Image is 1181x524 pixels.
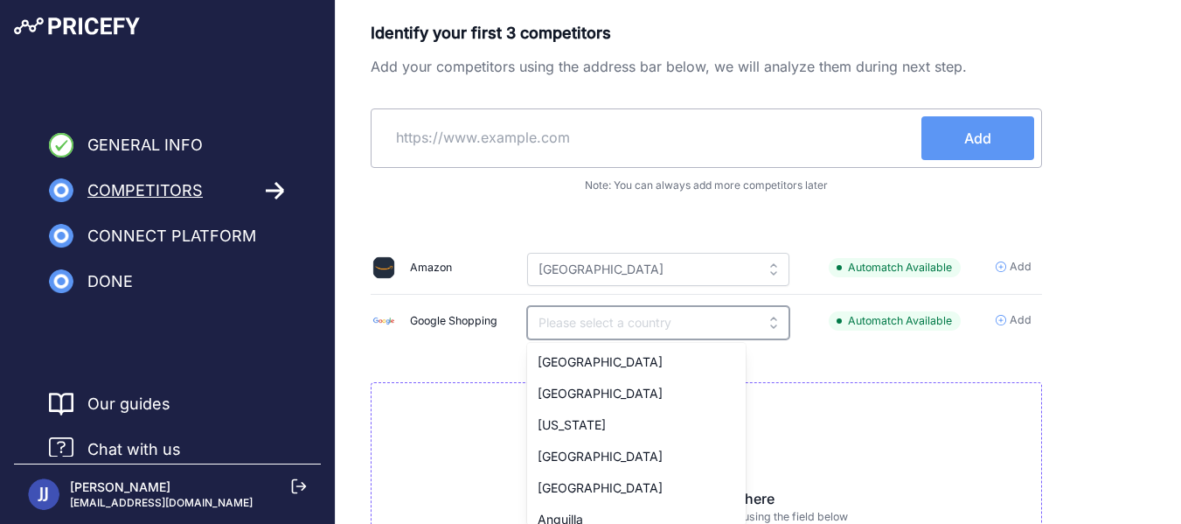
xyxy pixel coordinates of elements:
div: Google Shopping [410,313,497,330]
input: Please select a country [527,306,789,339]
span: [GEOGRAPHIC_DATA] [538,386,663,401]
img: Pricefy Logo [14,17,140,35]
div: Amazon [410,260,452,276]
button: Add [921,116,1034,160]
a: Chat with us [49,437,181,462]
span: Connect Platform [87,224,256,248]
span: General Info [87,133,203,157]
p: Note: You can always add more competitors later [371,178,1042,192]
span: Chat with us [87,437,181,462]
span: Add [1010,312,1032,329]
p: No competitors here [413,488,999,509]
span: [US_STATE] [538,417,606,432]
span: [GEOGRAPHIC_DATA] [538,449,663,464]
span: Add [1010,259,1032,276]
span: [GEOGRAPHIC_DATA] [538,354,663,369]
span: Done [87,269,133,294]
span: Automatch Available [829,258,961,278]
p: Add your competitors using the address bar below, we will analyze them during next step. [371,56,1042,77]
span: Competitors [87,178,203,203]
p: [EMAIL_ADDRESS][DOMAIN_NAME] [70,496,253,510]
a: Our guides [87,392,170,416]
p: [PERSON_NAME] [70,479,253,496]
input: https://www.example.com [379,116,921,158]
p: Identify your first 3 competitors [371,21,1042,45]
span: [GEOGRAPHIC_DATA] [538,480,663,495]
span: Automatch Available [829,311,961,332]
input: Please select a country [527,253,789,286]
span: Add [964,128,991,149]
